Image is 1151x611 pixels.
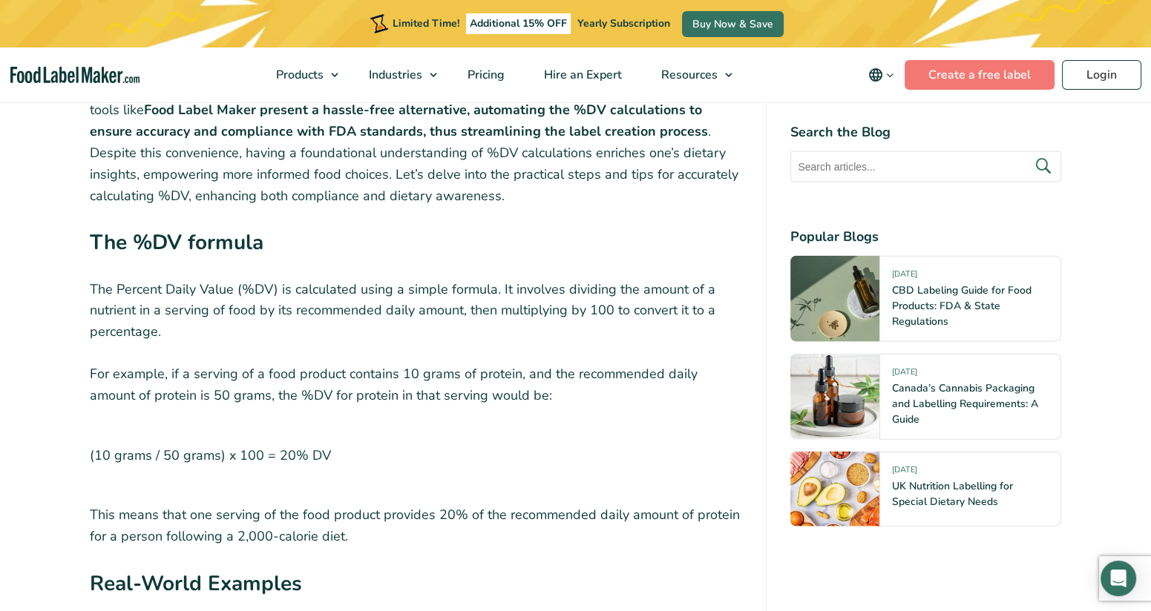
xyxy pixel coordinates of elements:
p: Calculating Percent Daily Values (%DV) is a key aspect of understanding food labels, offering a c... [90,36,743,206]
a: Login [1062,60,1141,90]
a: Canada’s Cannabis Packaging and Labelling Requirements: A Guide [892,380,1038,426]
span: Pricing [463,67,506,83]
span: [DATE] [892,366,917,383]
div: Open Intercom Messenger [1101,561,1136,596]
a: CBD Labeling Guide for Food Products: FDA & State Regulations [892,283,1032,328]
span: Products [272,67,325,83]
a: Pricing [448,47,521,102]
a: Buy Now & Save [682,11,784,37]
h4: Search the Blog [790,122,1061,142]
a: Industries [350,47,445,102]
span: Hire an Expert [540,67,623,83]
a: UK Nutrition Labelling for Special Dietary Needs [892,478,1013,508]
a: Resources [642,47,740,102]
p: The Percent Daily Value (%DV) is calculated using a simple formula. It involves dividing the amou... [90,279,743,343]
span: [DATE] [892,268,917,285]
span: Resources [657,67,719,83]
span: Limited Time! [393,16,459,30]
input: Search articles... [790,151,1061,182]
p: This means that one serving of the food product provides 20% of the recommended daily amount of p... [90,504,743,547]
span: Additional 15% OFF [466,13,571,34]
span: Industries [364,67,424,83]
p: (10 grams / 50 grams) x 100 = 20% DV [90,427,743,484]
span: Yearly Subscription [577,16,670,30]
p: For example, if a serving of a food product contains 10 grams of protein, and the recommended dai... [90,363,743,406]
strong: The %DV formula [90,228,263,257]
a: Create a free label [905,60,1055,90]
a: Hire an Expert [525,47,638,102]
h4: Popular Blogs [790,226,1061,246]
span: [DATE] [892,463,917,480]
a: Products [257,47,346,102]
strong: Real-World Examples [90,569,302,598]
